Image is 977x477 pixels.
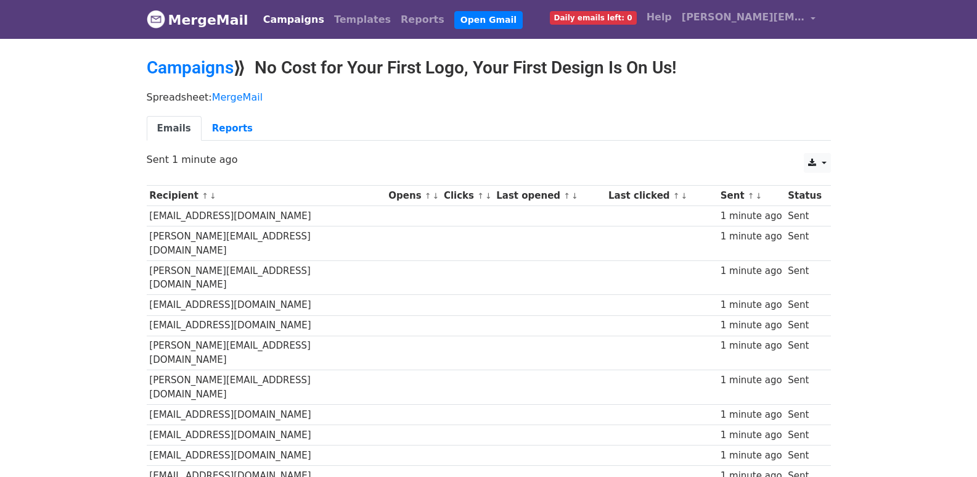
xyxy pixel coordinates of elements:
td: Sent [785,206,824,226]
div: 1 minute ago [721,318,782,333]
a: ↑ [477,191,484,201]
a: ↓ [571,191,578,201]
td: Sent [785,404,824,425]
td: Sent [785,315,824,336]
td: Sent [785,336,824,370]
td: [EMAIL_ADDRESS][DOMAIN_NAME] [147,315,386,336]
th: Recipient [147,186,386,206]
div: 1 minute ago [721,428,782,442]
td: Sent [785,370,824,405]
a: ↑ [673,191,680,201]
td: [EMAIL_ADDRESS][DOMAIN_NAME] [147,404,386,425]
td: Sent [785,446,824,466]
a: Help [642,5,677,30]
div: 1 minute ago [721,298,782,312]
a: [PERSON_NAME][EMAIL_ADDRESS][DOMAIN_NAME] [677,5,821,34]
p: Sent 1 minute ago [147,153,831,166]
td: Sent [785,260,824,295]
a: ↓ [433,191,439,201]
iframe: Chat Widget [915,418,977,477]
td: Sent [785,425,824,445]
a: Campaigns [258,7,329,32]
th: Opens [386,186,441,206]
a: ↓ [756,191,762,201]
a: Emails [147,116,202,141]
div: 1 minute ago [721,373,782,388]
td: [EMAIL_ADDRESS][DOMAIN_NAME] [147,425,386,445]
a: MergeMail [147,7,248,33]
div: 1 minute ago [721,264,782,278]
h2: ⟫ No Cost for Your First Logo, Your First Design Is On Us! [147,57,831,78]
th: Last clicked [605,186,717,206]
a: Templates [329,7,396,32]
td: [EMAIL_ADDRESS][DOMAIN_NAME] [147,446,386,466]
td: [EMAIL_ADDRESS][DOMAIN_NAME] [147,206,386,226]
a: Open Gmail [454,11,523,29]
td: [EMAIL_ADDRESS][DOMAIN_NAME] [147,295,386,315]
td: [PERSON_NAME][EMAIL_ADDRESS][DOMAIN_NAME] [147,370,386,405]
a: Reports [202,116,263,141]
a: ↓ [681,191,688,201]
a: ↓ [210,191,216,201]
span: [PERSON_NAME][EMAIL_ADDRESS][DOMAIN_NAME] [682,10,805,25]
th: Clicks [441,186,493,206]
th: Last opened [493,186,605,206]
td: [PERSON_NAME][EMAIL_ADDRESS][DOMAIN_NAME] [147,336,386,370]
th: Status [785,186,824,206]
td: [PERSON_NAME][EMAIL_ADDRESS][DOMAIN_NAME] [147,260,386,295]
span: Daily emails left: 0 [550,11,637,25]
div: 1 minute ago [721,209,782,223]
p: Spreadsheet: [147,91,831,104]
a: ↓ [485,191,492,201]
a: ↑ [748,191,754,201]
a: ↑ [563,191,570,201]
img: MergeMail logo [147,10,165,28]
th: Sent [717,186,785,206]
a: MergeMail [212,91,263,103]
a: Daily emails left: 0 [545,5,642,30]
a: ↑ [425,191,431,201]
div: 1 minute ago [721,339,782,353]
div: 1 minute ago [721,449,782,463]
td: [PERSON_NAME][EMAIL_ADDRESS][DOMAIN_NAME] [147,226,386,261]
a: Campaigns [147,57,234,78]
a: ↑ [202,191,208,201]
td: Sent [785,226,824,261]
div: 1 minute ago [721,230,782,244]
div: 1 minute ago [721,408,782,422]
td: Sent [785,295,824,315]
a: Reports [396,7,449,32]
